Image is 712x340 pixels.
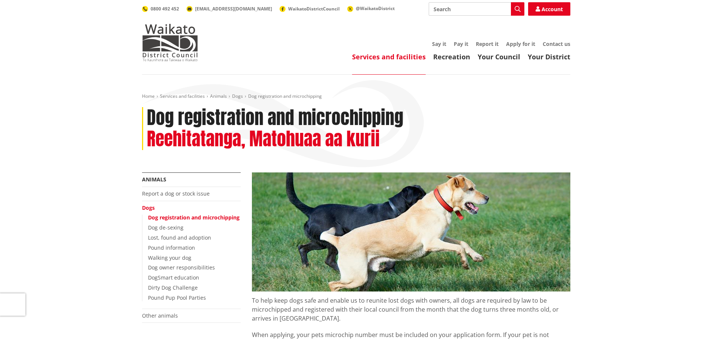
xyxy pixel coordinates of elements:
a: Report a dog or stock issue [142,190,210,197]
img: Waikato District Council - Te Kaunihera aa Takiwaa o Waikato [142,24,198,61]
a: Services and facilities [352,52,426,61]
p: To help keep dogs safe and enable us to reunite lost dogs with owners, all dogs are required by l... [252,291,570,323]
nav: breadcrumb [142,93,570,100]
a: Your Council [478,52,520,61]
img: Register your dog [252,172,570,291]
a: Animals [142,176,166,183]
a: Your District [528,52,570,61]
a: Account [528,2,570,16]
a: Pound Pup Pool Parties [148,294,206,301]
a: Animals [210,93,227,99]
a: [EMAIL_ADDRESS][DOMAIN_NAME] [187,6,272,12]
a: Dog de-sexing [148,224,184,231]
span: Dog registration and microchipping [248,93,322,99]
a: Dog registration and microchipping [148,214,240,221]
a: Dog owner responsibilities [148,264,215,271]
a: Lost, found and adoption [148,234,211,241]
a: Say it [432,40,446,47]
a: 0800 492 452 [142,6,179,12]
a: WaikatoDistrictCouncil [280,6,340,12]
a: Pay it [454,40,468,47]
a: Pound information [148,244,195,251]
h2: Reehitatanga, Matohuaa aa kurii [147,128,380,150]
span: [EMAIL_ADDRESS][DOMAIN_NAME] [195,6,272,12]
span: WaikatoDistrictCouncil [288,6,340,12]
a: Home [142,93,155,99]
span: @WaikatoDistrict [356,5,395,12]
a: Walking your dog [148,254,191,261]
a: Dogs [232,93,243,99]
a: Report it [476,40,499,47]
a: Other animals [142,312,178,319]
a: Contact us [543,40,570,47]
a: Dogs [142,204,155,211]
h1: Dog registration and microchipping [147,107,403,129]
a: Dirty Dog Challenge [148,284,198,291]
a: DogSmart education [148,274,199,281]
a: @WaikatoDistrict [347,5,395,12]
span: 0800 492 452 [151,6,179,12]
a: Apply for it [506,40,535,47]
a: Recreation [433,52,470,61]
a: Services and facilities [160,93,205,99]
input: Search input [429,2,524,16]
